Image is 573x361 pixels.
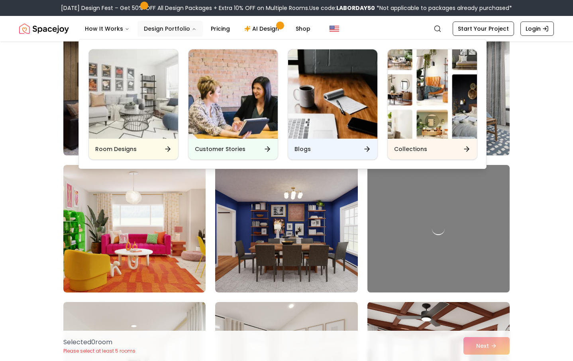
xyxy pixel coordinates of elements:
b: LABORDAY50 [336,4,375,12]
a: CollectionsCollections [387,49,477,160]
a: Spacejoy [19,21,69,37]
div: [DATE] Design Fest – Get 50% OFF All Design Packages + Extra 10% OFF on Multiple Rooms. [61,4,512,12]
h6: Customer Stories [195,145,245,153]
img: United States [330,24,339,33]
a: Shop [289,21,317,37]
nav: Main [78,21,317,37]
div: Design Portfolio [79,39,487,169]
span: *Not applicable to packages already purchased* [375,4,512,12]
span: Use code: [309,4,375,12]
h6: Room Designs [95,145,137,153]
button: How It Works [78,21,136,37]
h6: Blogs [294,145,311,153]
a: BlogsBlogs [288,49,378,160]
a: Customer StoriesCustomer Stories [188,49,278,160]
img: Room room-82 [63,28,206,155]
a: Login [520,22,554,36]
img: Room Designs [89,49,178,139]
img: Spacejoy Logo [19,21,69,37]
img: Blogs [288,49,377,139]
nav: Global [19,16,554,41]
h6: Collections [394,145,427,153]
a: Room DesignsRoom Designs [88,49,179,160]
img: Room room-85 [63,165,206,292]
button: Design Portfolio [137,21,203,37]
a: AI Design [238,21,288,37]
p: Please select at least 5 rooms [63,348,135,354]
a: Pricing [204,21,236,37]
img: Customer Stories [188,49,278,139]
a: Start Your Project [453,22,514,36]
img: Room room-86 [215,165,357,292]
img: Collections [388,49,477,139]
p: Selected 0 room [63,337,135,347]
